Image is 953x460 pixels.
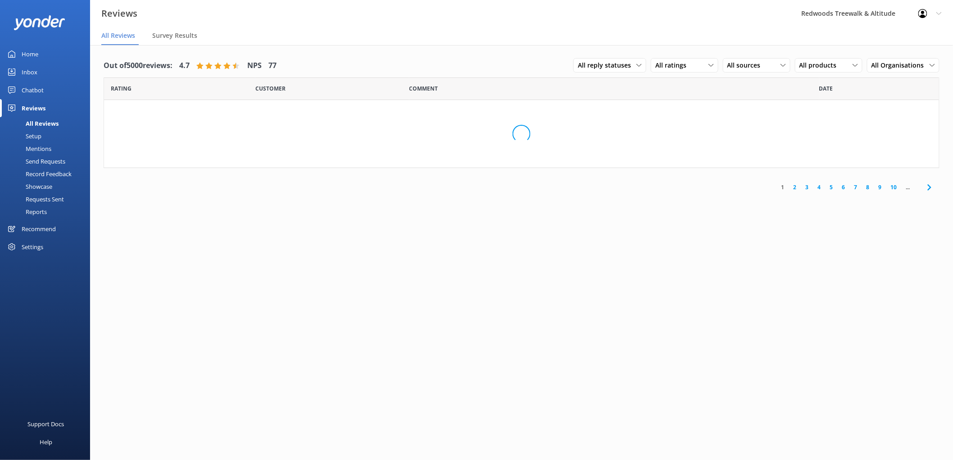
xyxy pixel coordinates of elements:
[902,183,915,191] span: ...
[255,84,286,93] span: Date
[5,168,72,180] div: Record Feedback
[409,84,438,93] span: Question
[850,183,862,191] a: 7
[813,183,826,191] a: 4
[101,6,137,21] h3: Reviews
[28,415,64,433] div: Support Docs
[268,60,277,72] h4: 77
[5,193,90,205] a: Requests Sent
[838,183,850,191] a: 6
[5,155,90,168] a: Send Requests
[5,155,65,168] div: Send Requests
[5,142,51,155] div: Mentions
[826,183,838,191] a: 5
[874,183,886,191] a: 9
[22,63,37,81] div: Inbox
[777,183,789,191] a: 1
[152,31,197,40] span: Survey Results
[862,183,874,191] a: 8
[5,117,59,130] div: All Reviews
[819,84,833,93] span: Date
[5,168,90,180] a: Record Feedback
[247,60,262,72] h4: NPS
[655,60,692,70] span: All ratings
[727,60,766,70] span: All sources
[5,117,90,130] a: All Reviews
[801,183,813,191] a: 3
[22,238,43,256] div: Settings
[14,15,65,30] img: yonder-white-logo.png
[789,183,801,191] a: 2
[578,60,636,70] span: All reply statuses
[5,205,47,218] div: Reports
[111,84,132,93] span: Date
[886,183,902,191] a: 10
[104,60,172,72] h4: Out of 5000 reviews:
[5,142,90,155] a: Mentions
[22,81,44,99] div: Chatbot
[5,205,90,218] a: Reports
[101,31,135,40] span: All Reviews
[5,130,90,142] a: Setup
[5,180,52,193] div: Showcase
[5,130,41,142] div: Setup
[40,433,52,451] div: Help
[5,193,64,205] div: Requests Sent
[799,60,842,70] span: All products
[22,99,45,117] div: Reviews
[179,60,190,72] h4: 4.7
[871,60,930,70] span: All Organisations
[22,220,56,238] div: Recommend
[5,180,90,193] a: Showcase
[22,45,38,63] div: Home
